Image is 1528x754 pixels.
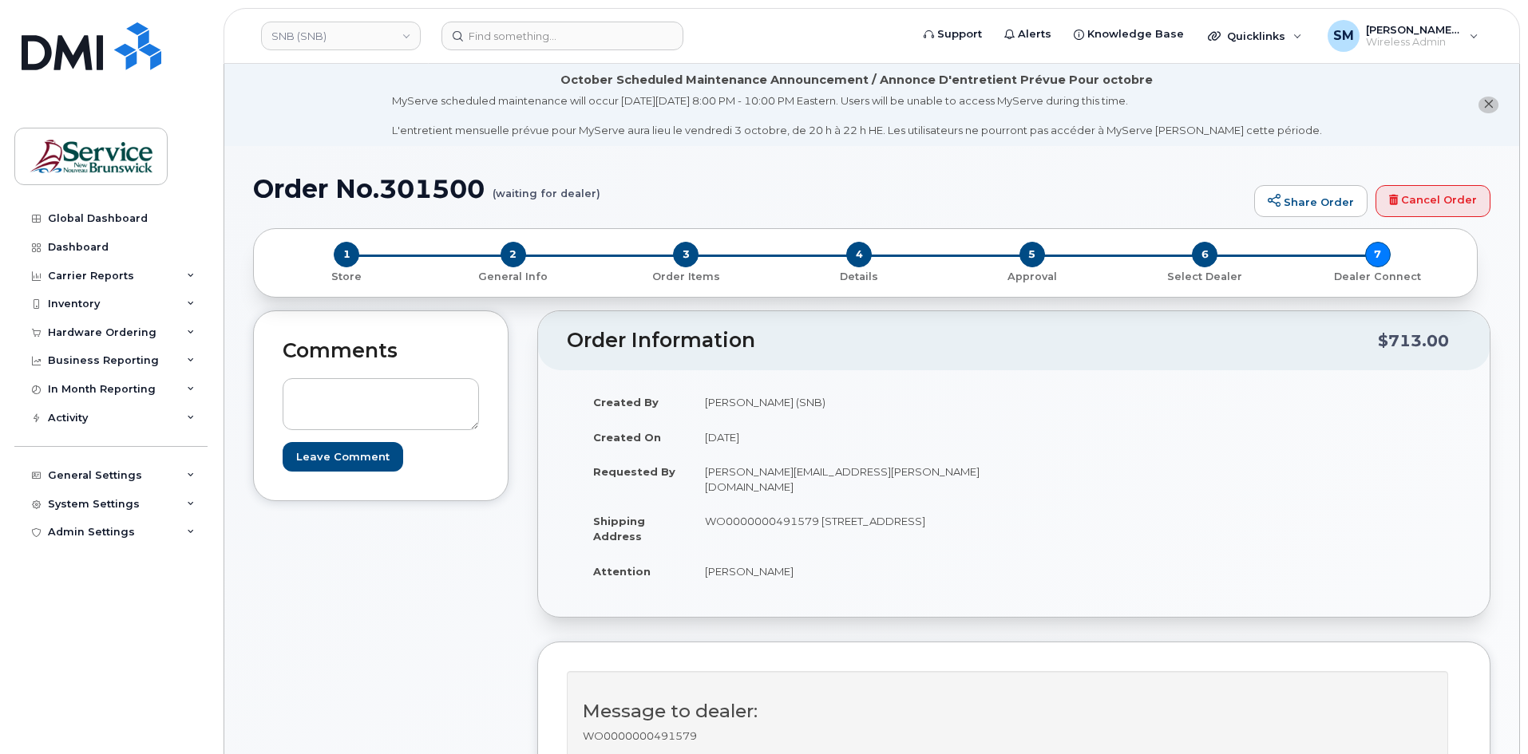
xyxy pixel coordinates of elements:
[283,442,403,472] input: Leave Comment
[846,242,872,267] span: 4
[1479,97,1498,113] button: close notification
[606,270,766,284] p: Order Items
[1254,185,1368,217] a: Share Order
[593,565,651,578] strong: Attention
[273,270,421,284] p: Store
[1376,185,1490,217] a: Cancel Order
[691,554,1002,589] td: [PERSON_NAME]
[392,93,1322,138] div: MyServe scheduled maintenance will occur [DATE][DATE] 8:00 PM - 10:00 PM Eastern. Users will be u...
[253,175,1246,203] h1: Order No.301500
[593,431,661,444] strong: Created On
[560,72,1153,89] div: October Scheduled Maintenance Announcement / Annonce D'entretient Prévue Pour octobre
[583,701,1432,721] h3: Message to dealer:
[267,267,427,284] a: 1 Store
[501,242,526,267] span: 2
[1378,326,1449,356] div: $713.00
[691,503,1002,553] td: WO0000000491579 [STREET_ADDRESS]
[427,267,600,284] a: 2 General Info
[593,465,675,478] strong: Requested By
[283,340,479,362] h2: Comments
[567,330,1378,352] h2: Order Information
[334,242,359,267] span: 1
[945,267,1118,284] a: 5 Approval
[1192,242,1217,267] span: 6
[583,728,1432,744] p: WO0000000491579
[673,242,699,267] span: 3
[779,270,940,284] p: Details
[1125,270,1285,284] p: Select Dealer
[691,420,1002,455] td: [DATE]
[691,385,1002,420] td: [PERSON_NAME] (SNB)
[691,454,1002,503] td: [PERSON_NAME][EMAIL_ADDRESS][PERSON_NAME][DOMAIN_NAME]
[1118,267,1292,284] a: 6 Select Dealer
[1019,242,1045,267] span: 5
[433,270,594,284] p: General Info
[593,396,659,409] strong: Created By
[493,175,600,199] small: (waiting for dealer)
[593,515,645,543] strong: Shipping Address
[600,267,773,284] a: 3 Order Items
[952,270,1112,284] p: Approval
[773,267,946,284] a: 4 Details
